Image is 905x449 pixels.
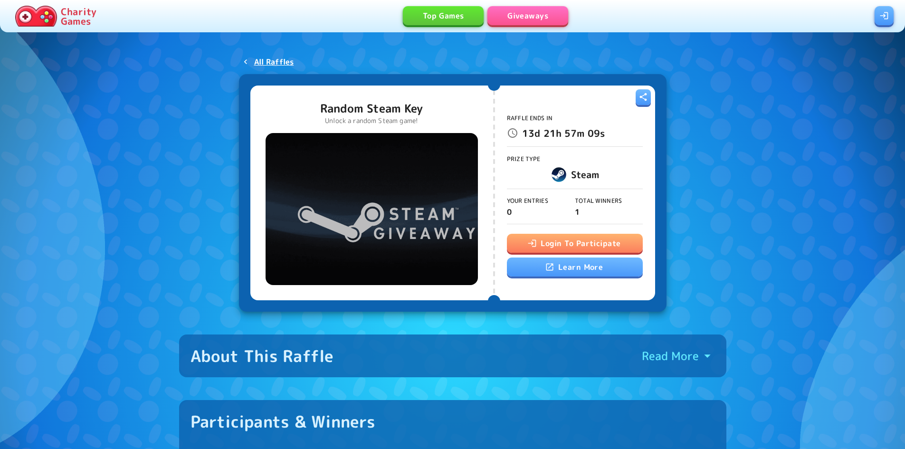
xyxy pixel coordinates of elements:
[320,101,423,116] p: Random Steam Key
[507,155,541,163] span: Prize Type
[507,197,548,205] span: Your Entries
[507,258,643,277] a: Learn More
[320,116,423,125] p: Unlock a random Steam game!
[507,234,643,253] button: Login To Participate
[642,348,699,363] p: Read More
[15,6,57,27] img: Charity.Games
[571,167,600,182] h6: Steam
[11,4,100,29] a: Charity Games
[61,7,96,26] p: Charity Games
[403,6,484,25] a: Top Games
[487,6,568,25] a: Giveaways
[191,411,376,431] div: Participants & Winners
[239,53,298,70] a: All Raffles
[507,114,553,122] span: Raffle Ends In
[522,125,605,141] p: 13d 21h 57m 09s
[179,334,726,377] button: About This RaffleRead More
[507,206,575,218] p: 0
[191,346,334,366] div: About This Raffle
[575,206,643,218] p: 1
[266,133,478,285] img: Random Steam Key
[575,197,622,205] span: Total Winners
[254,56,294,67] p: All Raffles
